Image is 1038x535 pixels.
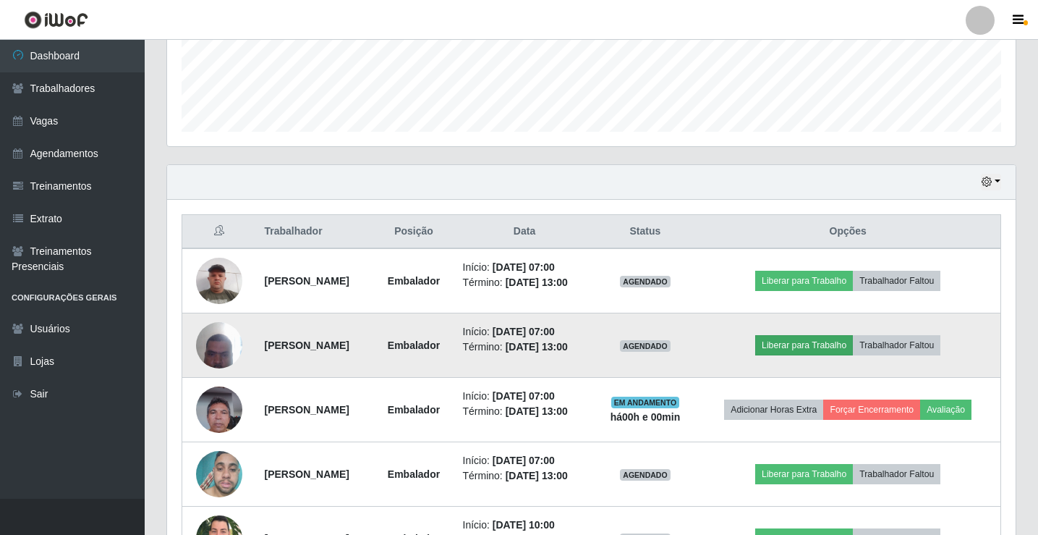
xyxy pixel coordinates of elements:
[493,455,555,466] time: [DATE] 07:00
[853,335,940,355] button: Trabalhador Faltou
[823,400,920,420] button: Forçar Encerramento
[196,314,242,376] img: 1722619557508.jpeg
[611,411,681,423] strong: há 00 h e 00 min
[388,340,440,351] strong: Embalador
[493,390,555,402] time: [DATE] 07:00
[755,271,853,291] button: Liberar para Trabalho
[463,340,587,355] li: Término:
[463,260,587,275] li: Início:
[506,470,568,481] time: [DATE] 13:00
[388,468,440,480] strong: Embalador
[388,404,440,416] strong: Embalador
[695,215,1000,249] th: Opções
[611,397,680,408] span: EM ANDAMENTO
[755,464,853,484] button: Liberar para Trabalho
[463,275,587,290] li: Término:
[264,275,349,287] strong: [PERSON_NAME]
[373,215,454,249] th: Posição
[196,250,242,311] img: 1709375112510.jpeg
[620,340,671,352] span: AGENDADO
[724,400,823,420] button: Adicionar Horas Extra
[506,277,568,288] time: [DATE] 13:00
[454,215,595,249] th: Data
[255,215,373,249] th: Trabalhador
[920,400,971,420] button: Avaliação
[388,275,440,287] strong: Embalador
[493,261,555,273] time: [DATE] 07:00
[620,469,671,481] span: AGENDADO
[853,464,940,484] button: Trabalhador Faltou
[463,404,587,419] li: Término:
[493,519,555,531] time: [DATE] 10:00
[463,389,587,404] li: Início:
[463,324,587,340] li: Início:
[463,518,587,533] li: Início:
[506,405,568,417] time: [DATE] 13:00
[264,340,349,351] strong: [PERSON_NAME]
[264,468,349,480] strong: [PERSON_NAME]
[264,404,349,416] strong: [PERSON_NAME]
[24,11,88,29] img: CoreUI Logo
[196,444,242,505] img: 1748551724527.jpeg
[196,379,242,440] img: 1721053497188.jpeg
[853,271,940,291] button: Trabalhador Faltou
[595,215,696,249] th: Status
[620,276,671,287] span: AGENDADO
[755,335,853,355] button: Liberar para Trabalho
[493,326,555,337] time: [DATE] 07:00
[463,468,587,484] li: Término:
[506,341,568,353] time: [DATE] 13:00
[463,453,587,468] li: Início:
